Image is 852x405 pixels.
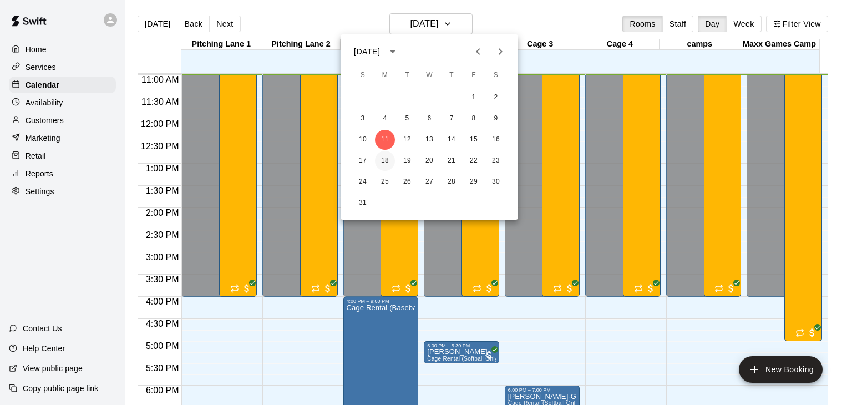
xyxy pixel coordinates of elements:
[383,42,402,61] button: calendar view is open, switch to year view
[397,109,417,129] button: 5
[442,109,461,129] button: 7
[442,151,461,171] button: 21
[397,151,417,171] button: 19
[419,151,439,171] button: 20
[353,130,373,150] button: 10
[486,172,506,192] button: 30
[419,109,439,129] button: 6
[353,109,373,129] button: 3
[464,130,484,150] button: 15
[375,172,395,192] button: 25
[419,172,439,192] button: 27
[353,193,373,213] button: 31
[397,172,417,192] button: 26
[489,40,511,63] button: Next month
[397,130,417,150] button: 12
[464,88,484,108] button: 1
[486,130,506,150] button: 16
[486,88,506,108] button: 2
[375,151,395,171] button: 18
[419,130,439,150] button: 13
[464,64,484,87] span: Friday
[467,40,489,63] button: Previous month
[353,151,373,171] button: 17
[419,64,439,87] span: Wednesday
[464,109,484,129] button: 8
[442,172,461,192] button: 28
[375,109,395,129] button: 4
[397,64,417,87] span: Tuesday
[353,64,373,87] span: Sunday
[464,151,484,171] button: 22
[486,151,506,171] button: 23
[354,46,380,58] div: [DATE]
[486,64,506,87] span: Saturday
[486,109,506,129] button: 9
[375,64,395,87] span: Monday
[353,172,373,192] button: 24
[442,64,461,87] span: Thursday
[375,130,395,150] button: 11
[442,130,461,150] button: 14
[464,172,484,192] button: 29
